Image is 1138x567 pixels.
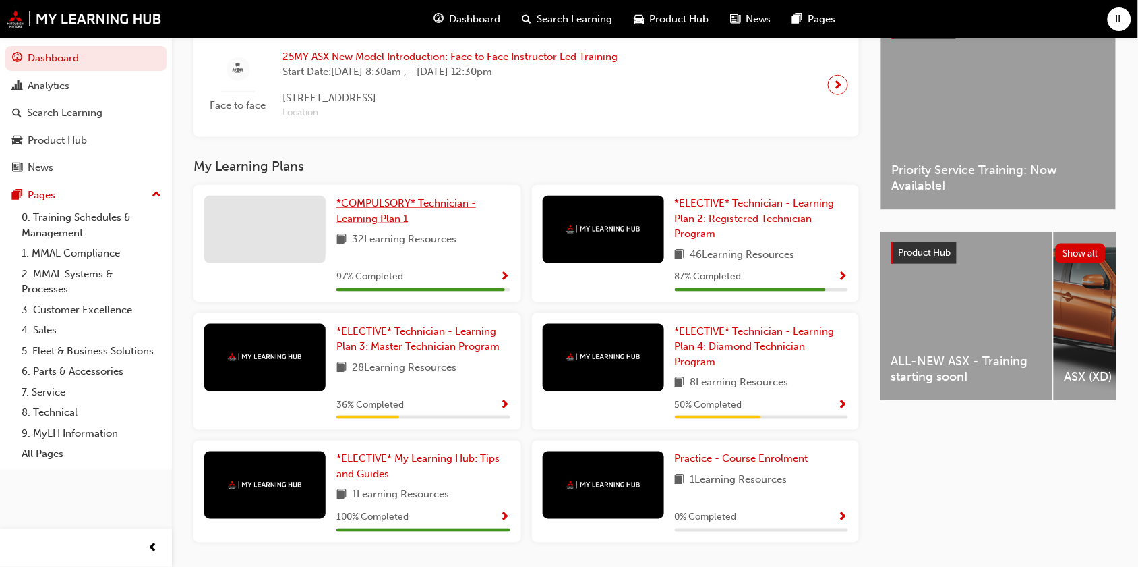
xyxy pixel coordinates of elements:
span: 32 Learning Resources [352,232,456,248]
a: news-iconNews [719,5,782,33]
span: Search Learning [537,11,612,27]
a: *ELECTIVE* Technician - Learning Plan 4: Diamond Technician Program [675,324,849,370]
img: mmal [566,353,640,362]
span: 25MY ASX New Model Introduction: Face to Face Instructor Led Training [282,49,618,65]
a: 0. Training Schedules & Management [16,207,167,243]
button: Show all [1056,244,1106,263]
span: 8 Learning Resources [690,375,789,391]
span: prev-icon [148,540,158,557]
span: *ELECTIVE* Technician - Learning Plan 3: Master Technician Program [336,325,500,353]
button: Pages [5,183,167,208]
span: Show Progress [838,271,848,283]
span: *COMPULSORY* Technician - Learning Plan 1 [336,197,476,225]
span: Show Progress [500,400,510,412]
span: *ELECTIVE* Technician - Learning Plan 2: Registered Technician Program [675,197,835,240]
span: ALL-NEW ASX - Training starting soon! [891,354,1042,384]
a: Practice - Course Enrolment [675,452,814,467]
a: search-iconSearch Learning [511,5,623,33]
span: search-icon [12,107,22,119]
span: Priority Service Training: Now Available! [892,163,1105,193]
span: 46 Learning Resources [690,247,795,264]
a: 6. Parts & Accessories [16,361,167,382]
img: mmal [228,353,302,362]
button: Show Progress [500,510,510,526]
a: Search Learning [5,101,167,126]
span: 1 Learning Resources [690,473,787,489]
a: Latest NewsShow allPriority Service Training: Now Available! [880,6,1116,210]
span: Face to face [204,98,272,113]
span: book-icon [336,487,347,504]
button: Show Progress [500,269,510,286]
span: guage-icon [12,53,22,65]
a: *ELECTIVE* Technician - Learning Plan 2: Registered Technician Program [675,196,849,242]
span: *ELECTIVE* Technician - Learning Plan 4: Diamond Technician Program [675,325,835,368]
span: 87 % Completed [675,269,742,285]
span: IL [1116,11,1124,27]
button: Show Progress [500,397,510,414]
a: *ELECTIVE* Technician - Learning Plan 3: Master Technician Program [336,324,510,354]
span: Product Hub [649,11,709,27]
span: 97 % Completed [336,269,403,285]
a: Product Hub [5,128,167,153]
span: search-icon [522,11,531,28]
span: Dashboard [449,11,500,27]
a: 7. Service [16,382,167,403]
a: *ELECTIVE* My Learning Hub: Tips and Guides [336,452,510,482]
img: mmal [228,481,302,489]
span: Start Date: [DATE] 8:30am , - [DATE] 12:30pm [282,64,618,80]
a: ALL-NEW ASX - Training starting soon! [880,232,1052,400]
button: IL [1108,7,1131,31]
div: Analytics [28,78,69,94]
a: *COMPULSORY* Technician - Learning Plan 1 [336,196,510,226]
a: News [5,155,167,180]
span: [STREET_ADDRESS] [282,90,618,106]
a: Face to face25MY ASX New Model Introduction: Face to Face Instructor Led TrainingStart Date:[DATE... [204,44,848,126]
a: 1. MMAL Compliance [16,243,167,264]
div: Product Hub [28,133,87,148]
a: 5. Fleet & Business Solutions [16,341,167,362]
span: book-icon [336,360,347,377]
a: 3. Customer Excellence [16,300,167,321]
span: Show Progress [500,512,510,524]
span: book-icon [336,232,347,248]
a: All Pages [16,443,167,464]
span: book-icon [675,375,685,391]
button: DashboardAnalyticsSearch LearningProduct HubNews [5,43,167,183]
span: sessionType_FACE_TO_FACE-icon [233,61,243,78]
button: Show Progress [838,269,848,286]
a: Dashboard [5,46,167,71]
span: 28 Learning Resources [352,360,456,377]
span: pages-icon [793,11,803,28]
a: 9. MyLH Information [16,423,167,444]
a: 4. Sales [16,320,167,341]
span: Product Hub [899,247,951,259]
span: *ELECTIVE* My Learning Hub: Tips and Guides [336,453,500,481]
a: pages-iconPages [782,5,847,33]
img: mmal [566,481,640,489]
div: News [28,160,53,175]
div: Search Learning [27,105,102,121]
button: Show Progress [838,510,848,526]
span: book-icon [675,473,685,489]
span: chart-icon [12,80,22,92]
span: pages-icon [12,190,22,202]
a: 2. MMAL Systems & Processes [16,264,167,300]
span: Show Progress [500,271,510,283]
span: Pages [808,11,836,27]
span: up-icon [152,186,161,204]
a: guage-iconDashboard [423,5,511,33]
a: 8. Technical [16,402,167,423]
h3: My Learning Plans [193,159,859,174]
a: car-iconProduct Hub [623,5,719,33]
span: 100 % Completed [336,510,409,526]
span: car-icon [12,135,22,147]
img: mmal [7,10,162,28]
a: Product HubShow all [891,242,1106,264]
span: Show Progress [838,400,848,412]
span: 0 % Completed [675,510,737,526]
span: news-icon [12,162,22,174]
span: car-icon [634,11,644,28]
span: 50 % Completed [675,398,742,413]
